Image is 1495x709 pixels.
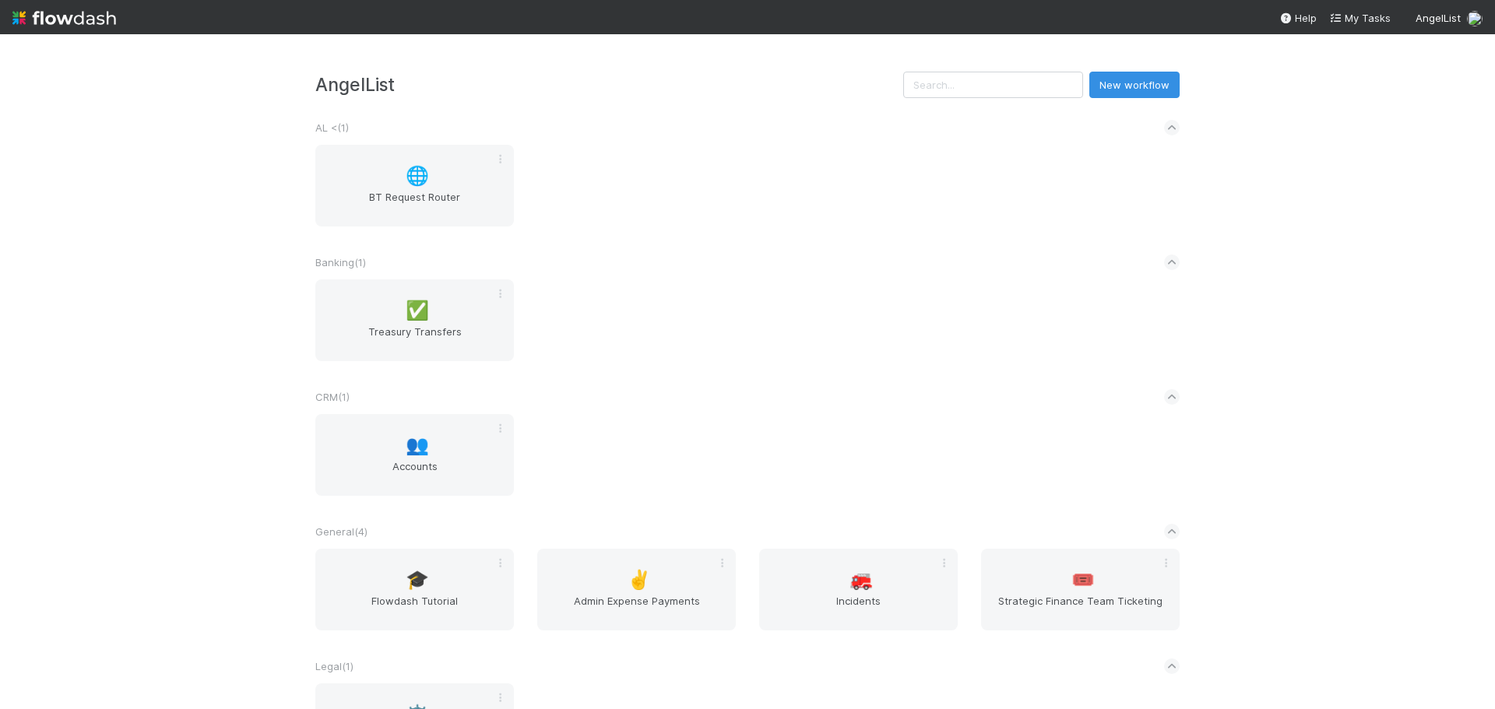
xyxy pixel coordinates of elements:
button: New workflow [1089,72,1180,98]
img: avatar_2e8c57f0-578b-4a46-8a13-29eb9c9e2351.png [1467,11,1483,26]
span: ✅ [406,300,429,321]
span: 🎟️ [1071,570,1095,590]
span: My Tasks [1329,12,1391,24]
span: 🚒 [850,570,873,590]
span: Admin Expense Payments [543,593,730,624]
span: 🎓 [406,570,429,590]
span: Treasury Transfers [322,324,508,355]
span: 👥 [406,435,429,455]
a: ✅Treasury Transfers [315,279,514,361]
a: 🎓Flowdash Tutorial [315,549,514,630]
a: My Tasks [1329,10,1391,26]
span: 🌐 [406,166,429,186]
span: Banking ( 1 ) [315,256,366,269]
h3: AngelList [315,74,903,95]
span: Accounts [322,458,508,490]
span: General ( 4 ) [315,525,368,538]
div: Help [1279,10,1317,26]
span: Flowdash Tutorial [322,593,508,624]
img: logo-inverted-e16ddd16eac7371096b0.svg [12,5,116,31]
a: 🚒Incidents [759,549,958,630]
span: Incidents [765,593,952,624]
a: 🌐BT Request Router [315,145,514,226]
span: Legal ( 1 ) [315,660,354,672]
span: CRM ( 1 ) [315,391,350,403]
input: Search... [903,72,1083,98]
span: AngelList [1416,12,1461,24]
a: 🎟️Strategic Finance Team Ticketing [981,549,1180,630]
span: Strategic Finance Team Ticketing [987,593,1173,624]
span: BT Request Router [322,189,508,220]
a: ✌️Admin Expense Payments [537,549,736,630]
span: ✌️ [628,570,651,590]
span: AL < ( 1 ) [315,121,349,134]
a: 👥Accounts [315,414,514,496]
